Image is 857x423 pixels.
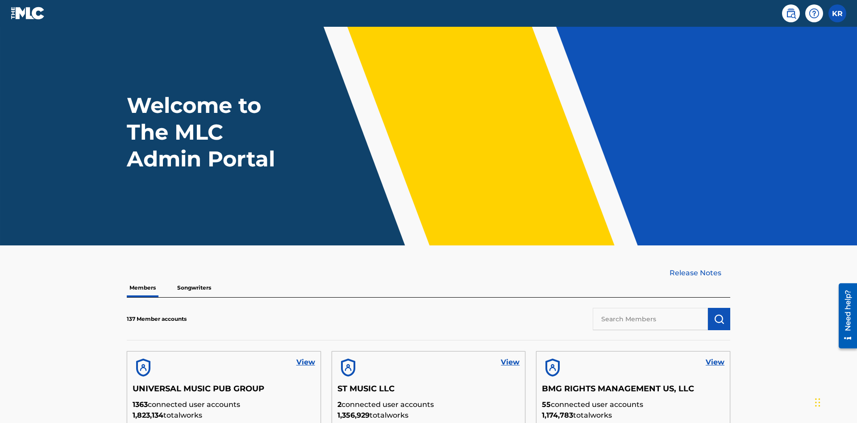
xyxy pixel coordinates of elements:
a: View [296,357,315,368]
img: account [133,357,154,378]
p: total works [337,410,520,421]
p: connected user accounts [337,399,520,410]
img: MLC Logo [11,7,45,20]
p: connected user accounts [542,399,724,410]
span: 1,356,929 [337,411,370,419]
p: connected user accounts [133,399,315,410]
p: Songwriters [175,278,214,297]
span: 2 [337,400,341,409]
p: total works [542,410,724,421]
a: Public Search [782,4,800,22]
div: Drag [815,389,820,416]
h5: ST MUSIC LLC [337,384,520,399]
span: 55 [542,400,551,409]
p: 137 Member accounts [127,315,187,323]
p: Members [127,278,158,297]
img: help [809,8,820,19]
span: 1363 [133,400,148,409]
img: account [542,357,563,378]
a: View [706,357,724,368]
div: User Menu [828,4,846,22]
div: Help [805,4,823,22]
iframe: Resource Center [832,280,857,353]
img: Search Works [714,314,724,324]
img: search [786,8,796,19]
h5: BMG RIGHTS MANAGEMENT US, LLC [542,384,724,399]
a: View [501,357,520,368]
h1: Welcome to The MLC Admin Portal [127,92,294,172]
span: 1,174,783 [542,411,573,419]
h5: UNIVERSAL MUSIC PUB GROUP [133,384,315,399]
span: 1,823,134 [133,411,163,419]
img: account [337,357,359,378]
input: Search Members [593,308,708,330]
p: total works [133,410,315,421]
iframe: Chat Widget [812,380,857,423]
a: Release Notes [670,268,730,278]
